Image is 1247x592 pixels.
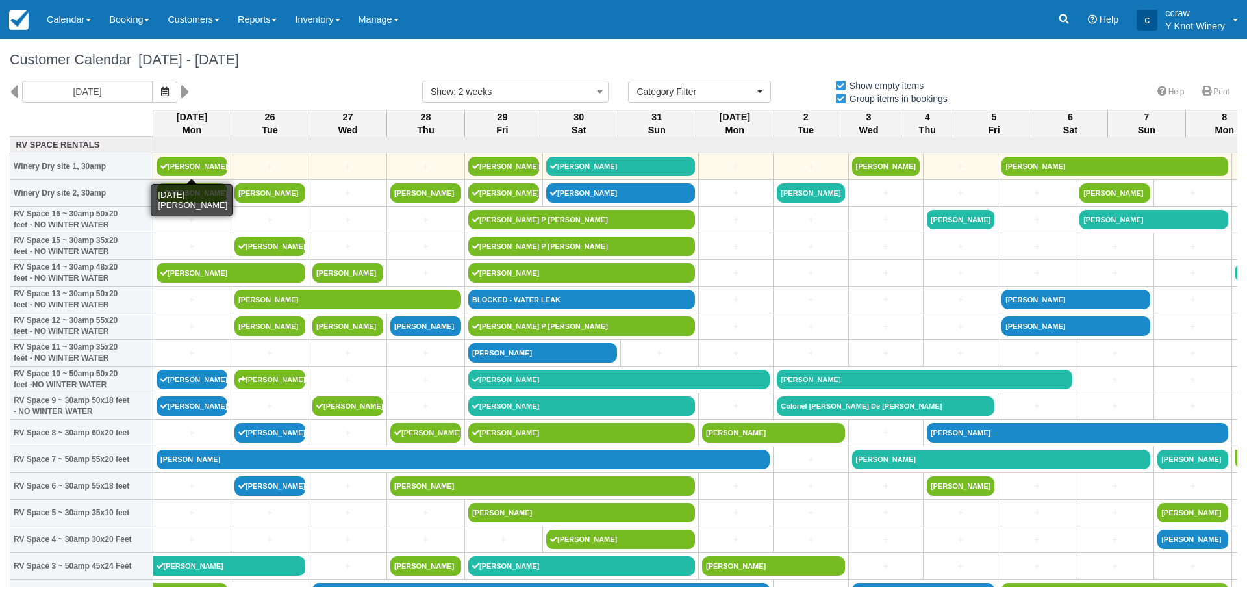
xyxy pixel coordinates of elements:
a: + [157,240,227,253]
a: + [468,533,539,547]
div: c [1137,10,1157,31]
a: + [1079,560,1150,573]
th: 7 Sun [1107,110,1185,137]
a: [PERSON_NAME] [234,423,305,443]
a: [PERSON_NAME] [390,183,461,203]
a: [PERSON_NAME] [468,157,539,176]
a: + [777,480,844,493]
a: + [927,187,994,200]
a: [PERSON_NAME] [157,370,227,389]
th: RV Space 3 ~ 50amp 45x24 Feet [10,553,153,580]
a: [PERSON_NAME] [468,263,695,283]
a: + [1001,533,1072,547]
th: 28 Thu [387,110,465,137]
a: + [777,213,844,227]
a: [PERSON_NAME] [1001,157,1228,176]
a: + [1157,293,1228,307]
a: + [1079,480,1150,493]
a: [PERSON_NAME] [312,263,383,283]
p: Y Knot Winery [1165,19,1225,32]
a: + [157,213,227,227]
a: + [1157,400,1228,413]
a: + [927,160,994,174]
th: RV Space 4 ~ 30amp 30x20 Feet [10,526,153,553]
a: + [157,506,227,520]
th: 31 Sun [618,110,696,137]
i: Help [1088,15,1097,24]
a: [PERSON_NAME] [153,556,306,576]
a: [PERSON_NAME] [157,183,227,203]
a: [PERSON_NAME] [468,343,617,363]
a: + [234,506,305,520]
label: Show empty items [835,76,932,96]
th: [DATE] Mon [153,110,231,137]
a: + [852,293,920,307]
span: Group items in bookings [835,94,958,103]
a: [PERSON_NAME] [927,423,1228,443]
a: + [157,533,227,547]
a: + [312,213,383,227]
a: + [1157,240,1228,253]
th: RV Space 12 ~ 30amp 55x20 feet - NO WINTER WATER [10,313,153,340]
a: + [1001,506,1072,520]
a: + [312,560,383,573]
a: + [312,240,383,253]
a: + [157,426,227,440]
th: RV Space 5 ~ 30amp 35x10 feet [10,500,153,526]
a: + [1079,346,1150,360]
a: [PERSON_NAME] [1157,503,1228,522]
a: [PERSON_NAME] [234,237,305,256]
th: 30 Sat [540,110,618,137]
a: [PERSON_NAME] [1001,290,1150,309]
a: [PERSON_NAME] [157,450,770,469]
a: Colonel [PERSON_NAME] De [PERSON_NAME] [777,396,994,416]
a: + [852,187,920,200]
a: + [1001,560,1072,573]
a: [PERSON_NAME] [234,476,305,496]
a: + [390,533,461,547]
a: + [1001,240,1072,253]
a: + [852,320,920,333]
a: + [234,160,305,174]
th: 6 Sat [1033,110,1107,137]
a: + [234,346,305,360]
a: + [702,240,770,253]
a: + [1079,373,1150,387]
a: + [852,266,920,280]
a: + [702,480,770,493]
a: + [927,346,994,360]
a: + [927,560,994,573]
label: Group items in bookings [835,89,956,109]
a: + [777,293,844,307]
a: [PERSON_NAME] [390,316,461,336]
a: + [777,533,844,547]
a: + [1157,373,1228,387]
th: 26 Tue [231,110,309,137]
a: [PERSON_NAME] [468,396,695,416]
a: + [234,400,305,413]
a: [PERSON_NAME] [702,423,845,443]
a: + [852,346,920,360]
span: Category Filter [636,85,754,98]
th: Winery Dry site 1, 30amp [10,153,153,180]
a: + [390,400,461,413]
a: [PERSON_NAME] [312,316,383,336]
a: + [702,320,770,333]
th: RV Space 14 ~ 30amp 48x20 feet - NO WINTER WATER [10,260,153,287]
a: + [852,560,920,573]
th: 5 Fri [955,110,1033,137]
a: + [702,187,770,200]
a: [PERSON_NAME] [546,157,695,176]
a: + [702,346,770,360]
a: [PERSON_NAME] [852,157,920,176]
a: + [777,266,844,280]
a: [PERSON_NAME] [468,183,539,203]
span: Show empty items [835,81,934,90]
a: + [1001,346,1072,360]
a: [PERSON_NAME] [1079,210,1228,229]
a: [PERSON_NAME] [1079,183,1150,203]
a: + [312,160,383,174]
span: Help [1100,14,1119,25]
a: + [777,160,844,174]
a: + [312,187,383,200]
